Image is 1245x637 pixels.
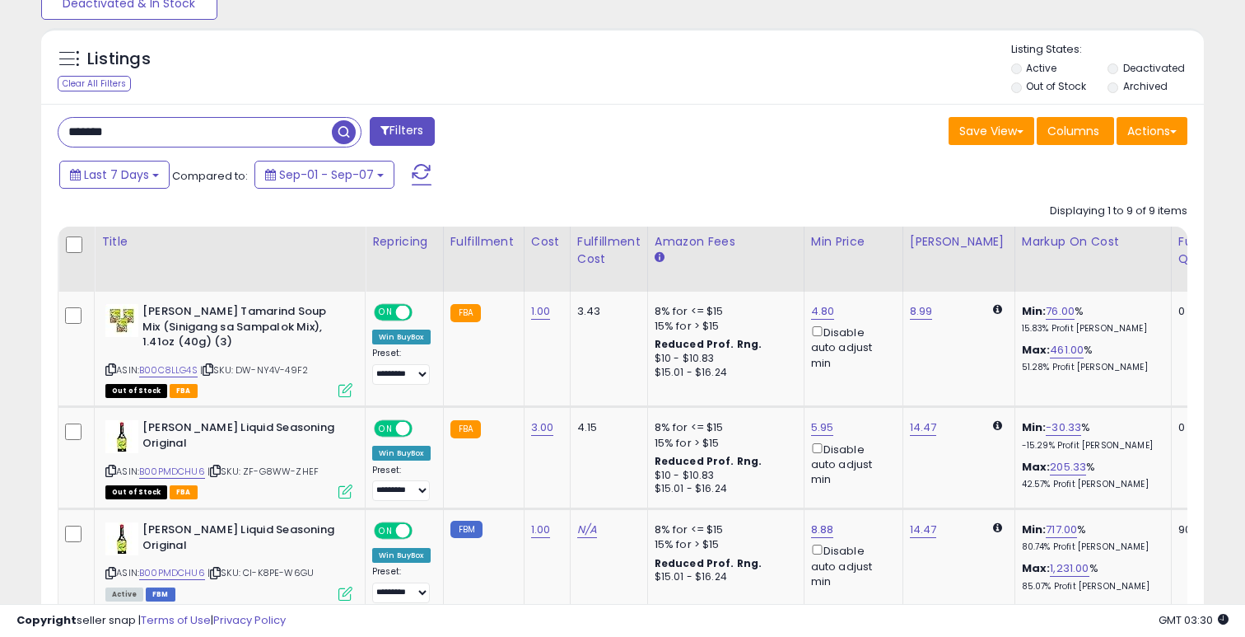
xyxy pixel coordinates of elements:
[142,522,343,557] b: [PERSON_NAME] Liquid Seasoning Original
[142,420,343,455] b: [PERSON_NAME] Liquid Seasoning Original
[577,233,641,268] div: Fulfillment Cost
[655,420,791,435] div: 8% for <= $15
[105,485,167,499] span: All listings that are currently out of stock and unavailable for purchase on Amazon
[1178,522,1229,537] div: 90
[1022,460,1159,490] div: %
[213,612,286,628] a: Privacy Policy
[1022,581,1159,593] p: 85.07% Profit [PERSON_NAME]
[655,436,791,451] div: 15% for > $15
[1022,560,1051,576] b: Max:
[1022,561,1159,592] div: %
[139,465,205,479] a: B00PMDCHU6
[142,304,343,354] b: [PERSON_NAME] Tamarind Soup Mix (Sinigang sa Sampalok Mix), 1.41oz (40g) (3)
[207,566,314,579] span: | SKU: CI-K8PE-W6GU
[1046,419,1081,436] a: -30.33
[87,48,151,71] h5: Listings
[577,522,597,538] a: N/A
[105,588,143,602] span: All listings currently available for purchase on Amazon
[1014,227,1171,292] th: The percentage added to the cost of goods (COGS) that forms the calculator for Min & Max prices.
[1022,420,1159,451] div: %
[105,522,352,599] div: ASIN:
[655,469,791,483] div: $10 - $10.83
[1178,233,1235,268] div: Fulfillable Quantity
[531,233,563,251] div: Cost
[105,384,167,398] span: All listings that are currently out of stock and unavailable for purchase on Amazon
[16,613,286,629] div: seller snap | |
[139,566,205,580] a: B00PMDCHU6
[655,352,791,366] div: $10 - $10.83
[910,522,937,538] a: 14.47
[1022,342,1051,358] b: Max:
[531,303,551,320] a: 1.00
[531,419,554,436] a: 3.00
[139,363,198,377] a: B00C8LLG4S
[1022,304,1159,335] div: %
[655,522,791,537] div: 8% for <= $15
[375,306,396,320] span: ON
[450,304,481,322] small: FBA
[1117,117,1187,145] button: Actions
[1050,204,1187,219] div: Displaying 1 to 9 of 9 items
[58,76,131,91] div: Clear All Filters
[105,420,138,453] img: 31R9ScsKp1L._SL40_.jpg
[375,422,396,436] span: ON
[1022,440,1159,452] p: -15.29% Profit [PERSON_NAME]
[1022,303,1047,319] b: Min:
[200,363,308,377] span: | SKU: DW-NY4V-49F2
[372,566,431,603] div: Preset:
[279,166,374,183] span: Sep-01 - Sep-07
[1050,560,1089,577] a: 1,231.00
[1037,117,1114,145] button: Columns
[1022,541,1159,553] p: 80.74% Profit [PERSON_NAME]
[811,419,834,436] a: 5.95
[949,117,1034,145] button: Save View
[84,166,149,183] span: Last 7 Days
[910,303,933,320] a: 8.99
[372,446,431,461] div: Win BuyBox
[1022,419,1047,435] b: Min:
[172,168,248,184] span: Compared to:
[1022,522,1159,553] div: %
[1022,323,1159,335] p: 15.83% Profit [PERSON_NAME]
[207,465,319,478] span: | SKU: ZF-G8WW-ZHEF
[1050,459,1086,475] a: 205.33
[370,117,434,146] button: Filters
[1046,522,1077,538] a: 717.00
[59,161,170,189] button: Last 7 Days
[811,303,835,320] a: 4.80
[1050,342,1084,358] a: 461.00
[811,522,834,538] a: 8.88
[655,454,762,468] b: Reduced Prof. Rng.
[577,420,635,435] div: 4.15
[146,588,175,602] span: FBM
[372,348,431,385] div: Preset:
[1022,343,1159,373] div: %
[410,306,436,320] span: OFF
[170,384,198,398] span: FBA
[655,537,791,552] div: 15% for > $15
[170,485,198,499] span: FBA
[811,541,890,589] div: Disable auto adjust min
[1011,42,1205,58] p: Listing States:
[450,521,483,538] small: FBM
[655,337,762,351] b: Reduced Prof. Rng.
[1178,304,1229,319] div: 0
[375,524,396,538] span: ON
[372,465,431,502] div: Preset:
[531,522,551,538] a: 1.00
[655,366,791,380] div: $15.01 - $16.24
[1123,61,1185,75] label: Deactivated
[372,548,431,563] div: Win BuyBox
[1026,79,1086,93] label: Out of Stock
[1022,459,1051,475] b: Max:
[655,304,791,319] div: 8% for <= $15
[1026,61,1056,75] label: Active
[1159,612,1229,628] span: 2025-09-16 03:30 GMT
[450,233,517,251] div: Fulfillment
[1047,123,1099,139] span: Columns
[1046,303,1075,320] a: 76.00
[910,233,1008,251] div: [PERSON_NAME]
[655,570,791,584] div: $15.01 - $16.24
[141,612,211,628] a: Terms of Use
[372,233,436,251] div: Repricing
